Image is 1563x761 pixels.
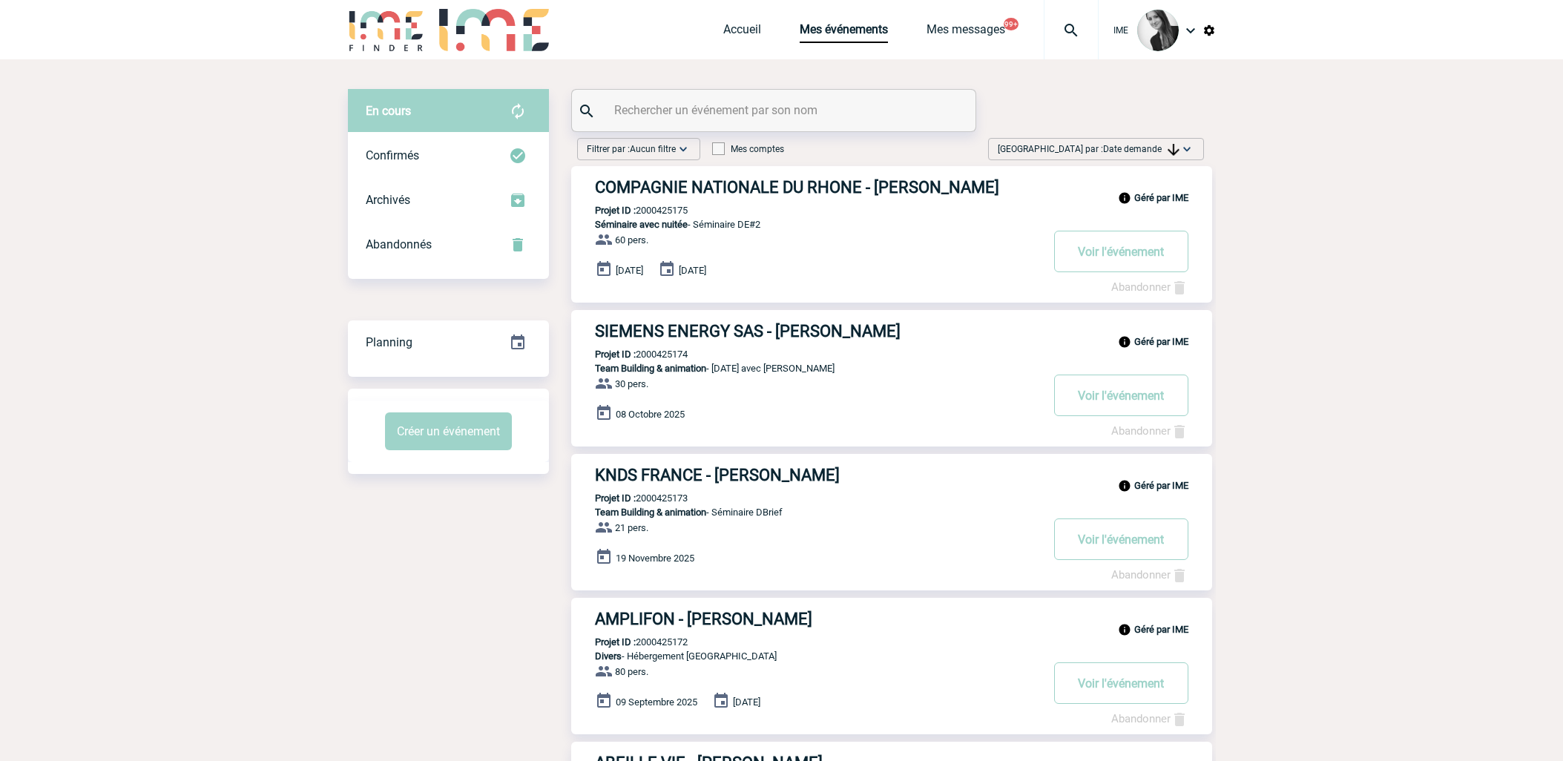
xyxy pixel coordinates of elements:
h3: SIEMENS ENERGY SAS - [PERSON_NAME] [595,322,1040,340]
button: Voir l'événement [1054,375,1188,416]
img: baseline_expand_more_white_24dp-b.png [1179,142,1194,157]
p: - Séminaire DBrief [571,507,1040,518]
a: Accueil [723,22,761,43]
h3: KNDS FRANCE - [PERSON_NAME] [595,466,1040,484]
span: Team Building & animation [595,507,706,518]
a: COMPAGNIE NATIONALE DU RHONE - [PERSON_NAME] [571,178,1212,197]
span: [DATE] [733,696,760,708]
input: Rechercher un événement par son nom [611,99,941,121]
button: Créer un événement [385,412,512,450]
img: arrow_downward.png [1168,144,1179,156]
p: 2000425173 [571,492,688,504]
span: 08 Octobre 2025 [616,409,685,420]
p: - [DATE] avec [PERSON_NAME] [571,363,1040,374]
img: 101050-0.jpg [1137,10,1179,51]
div: Retrouvez ici tous vos évènements avant confirmation [348,89,549,134]
a: Abandonner [1111,280,1188,294]
p: 2000425175 [571,205,688,216]
a: AMPLIFON - [PERSON_NAME] [571,610,1212,628]
span: Date demande [1103,144,1179,154]
span: [GEOGRAPHIC_DATA] par : [998,142,1179,157]
b: Géré par IME [1134,336,1188,347]
a: Mes messages [927,22,1005,43]
a: Planning [348,320,549,363]
span: 30 pers. [615,378,648,389]
span: [DATE] [616,265,643,276]
span: 09 Septembre 2025 [616,696,697,708]
span: Divers [595,650,622,662]
div: Retrouvez ici tous les événements que vous avez décidé d'archiver [348,178,549,223]
button: Voir l'événement [1054,231,1188,272]
a: Abandonner [1111,712,1188,725]
span: Archivés [366,193,410,207]
b: Géré par IME [1134,624,1188,635]
p: - Hébergement [GEOGRAPHIC_DATA] [571,650,1040,662]
p: 2000425174 [571,349,688,360]
span: En cours [366,104,411,118]
a: KNDS FRANCE - [PERSON_NAME] [571,466,1212,484]
p: - Séminaire DE#2 [571,219,1040,230]
span: Confirmés [366,148,419,162]
button: Voir l'événement [1054,518,1188,560]
a: SIEMENS ENERGY SAS - [PERSON_NAME] [571,322,1212,340]
span: Planning [366,335,412,349]
span: Abandonnés [366,237,432,251]
span: 60 pers. [615,234,648,246]
span: Séminaire avec nuitée [595,219,688,230]
div: Retrouvez ici tous vos événements organisés par date et état d'avancement [348,320,549,365]
label: Mes comptes [712,144,784,154]
button: 99+ [1004,18,1019,30]
b: Projet ID : [595,636,636,648]
img: baseline_expand_more_white_24dp-b.png [676,142,691,157]
a: Abandonner [1111,568,1188,582]
span: 80 pers. [615,666,648,677]
button: Voir l'événement [1054,662,1188,704]
a: Mes événements [800,22,888,43]
b: Projet ID : [595,349,636,360]
span: IME [1113,25,1128,36]
div: Retrouvez ici tous vos événements annulés [348,223,549,267]
img: info_black_24dp.svg [1118,623,1131,636]
span: Team Building & animation [595,363,706,374]
img: info_black_24dp.svg [1118,191,1131,205]
span: Aucun filtre [630,144,676,154]
img: info_black_24dp.svg [1118,479,1131,492]
b: Projet ID : [595,492,636,504]
a: Abandonner [1111,424,1188,438]
h3: COMPAGNIE NATIONALE DU RHONE - [PERSON_NAME] [595,178,1040,197]
b: Géré par IME [1134,480,1188,491]
b: Géré par IME [1134,192,1188,203]
p: 2000425172 [571,636,688,648]
span: 19 Novembre 2025 [616,553,694,564]
span: Filtrer par : [587,142,676,157]
span: 21 pers. [615,522,648,533]
span: [DATE] [679,265,706,276]
b: Projet ID : [595,205,636,216]
img: IME-Finder [348,9,425,51]
img: info_black_24dp.svg [1118,335,1131,349]
h3: AMPLIFON - [PERSON_NAME] [595,610,1040,628]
